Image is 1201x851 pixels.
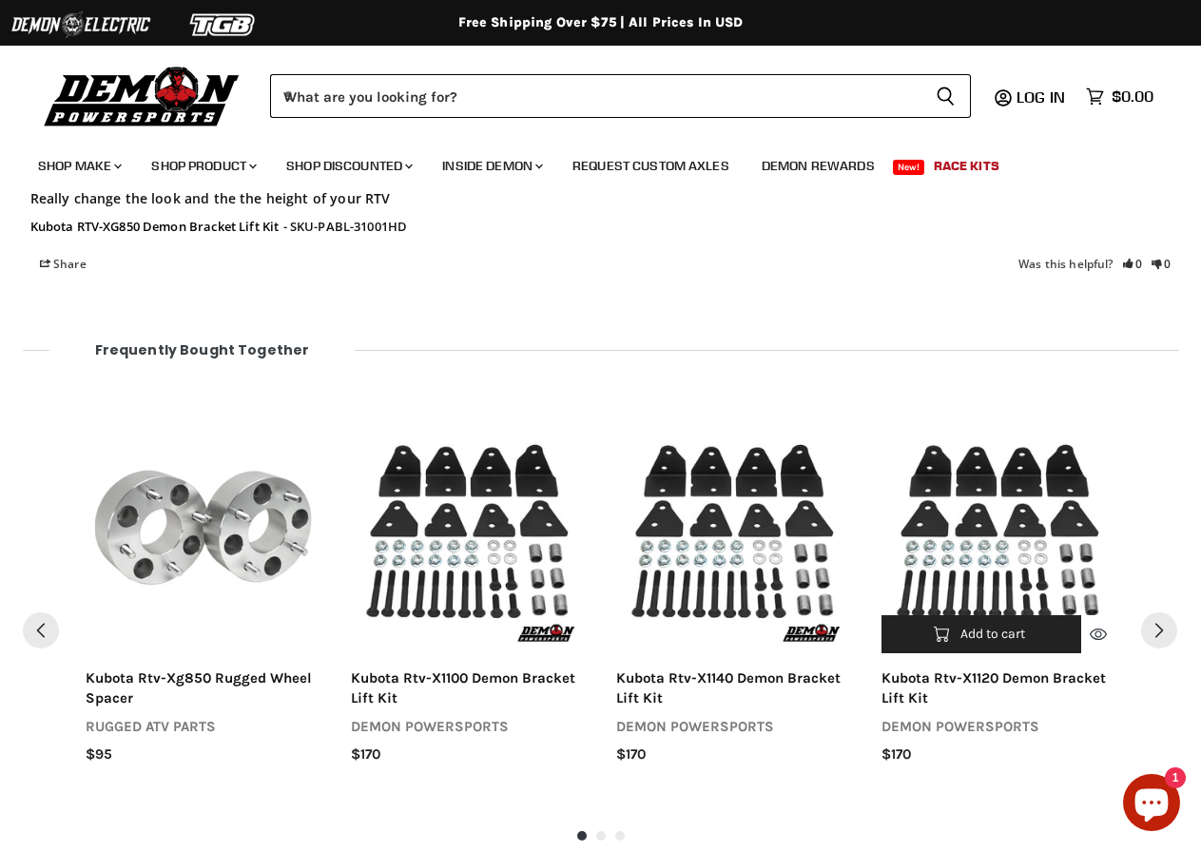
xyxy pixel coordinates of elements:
img: Demon Electric Logo 2 [10,7,152,43]
a: Inside Demon [428,146,554,185]
a: Kubota RTV-X1120 Demon Bracket Lift KitAdd to cart [881,418,1116,653]
span: New! [893,160,925,175]
div: demon powersports [351,717,586,737]
a: Rate review as helpful [1123,256,1143,272]
span: $95 [86,745,112,764]
img: TGB Logo 2 [152,7,295,43]
span: Log in [1017,87,1065,106]
button: Add to cart [881,615,1082,653]
a: Kubota RTV-X1100 Demon Bracket Lift KitAdd to cart [351,418,586,653]
button: Search [920,74,971,118]
a: Rate review as not helpful [1152,256,1172,272]
span: Frequently bought together [49,342,356,358]
span: $0.00 [1112,87,1153,106]
a: kubota rtv-x1120 demon bracket lift kitdemon powersports$170 [881,668,1116,765]
div: Was this helpful? [1018,258,1171,271]
div: kubota rtv-x1120 demon bracket lift kit [881,668,1116,709]
a: Kubota RTV-X1140 Demon Bracket Lift KitAdd to cart [616,418,851,653]
a: Shop Make [24,146,133,185]
a: Shop Product [137,146,268,185]
a: Kubota RTV-XG850 Demon Bracket Lift Kit [30,218,280,235]
button: Pervious [23,612,59,648]
i: 0 [1152,258,1172,271]
div: kubota rtv-x1140 demon bracket lift kit [616,668,851,709]
a: Log in [1008,88,1076,106]
a: Kubota RTV-XG850 Rugged Wheel SpacerAdd to cart [86,418,320,653]
form: Product [270,74,971,118]
ul: Main menu [24,139,1149,185]
a: $0.00 [1076,83,1163,110]
a: Request Custom Axles [558,146,744,185]
a: Race Kits [920,146,1014,185]
div: demon powersports [881,717,1116,737]
div: kubota rtv-xg850 rugged wheel spacer [86,668,320,709]
div: SKU-PABL-31001HD [283,220,408,234]
i: 0 [1123,258,1143,271]
inbox-online-store-chat: Shopify online store chat [1117,774,1186,836]
span: $170 [881,745,911,764]
img: Demon Powersports [38,62,246,129]
a: kubota rtv-x1140 demon bracket lift kitdemon powersports$170 [616,668,851,765]
span: $170 [616,745,646,764]
span: Share [30,254,96,274]
img: Kubota RTV-X1140 Demon Bracket Lift Kit [616,418,851,653]
div: Reviews [30,87,1172,271]
img: Kubota RTV-XG850 Rugged Wheel Spacer [86,418,320,653]
div: demon powersports [616,717,851,737]
div: rugged atv parts [86,717,320,737]
img: Kubota RTV-X1100 Demon Bracket Lift Kit [351,418,586,653]
img: Kubota RTV-X1120 Demon Bracket Lift Kit [881,418,1116,653]
a: kubota rtv-xg850 rugged wheel spacerrugged atv parts$95 [86,668,320,765]
span: $170 [351,745,380,764]
div: kubota rtv-x1100 demon bracket lift kit [351,668,586,709]
a: Shop Discounted [272,146,424,185]
a: Demon Rewards [747,146,889,185]
input: When autocomplete results are available use up and down arrows to review and enter to select [270,74,920,118]
p: Really change the look and the the height of your RTV [30,189,1172,208]
button: Next [1141,612,1177,648]
a: kubota rtv-x1100 demon bracket lift kitdemon powersports$170 [351,668,586,765]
